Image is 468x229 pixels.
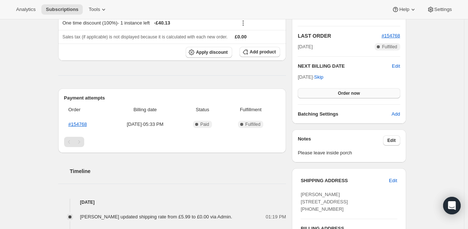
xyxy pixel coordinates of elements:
[301,177,389,184] h3: SHIPPING ADDRESS
[64,137,281,147] nav: Pagination
[310,71,328,83] button: Skip
[89,7,100,12] span: Tools
[387,4,421,15] button: Help
[80,214,233,219] span: [PERSON_NAME] updated shipping rate from £5.99 to £0.00 via Admin.
[58,199,286,206] h4: [DATE]
[434,7,452,12] span: Settings
[41,4,83,15] button: Subscriptions
[382,32,400,40] button: #154768
[382,44,397,50] span: Fulfilled
[298,135,383,146] h3: Notes
[154,19,170,27] span: - £40.13
[239,47,280,57] button: Add product
[245,121,260,127] span: Fulfilled
[392,63,400,70] button: Edit
[391,110,400,118] span: Add
[196,49,228,55] span: Apply discount
[383,135,400,146] button: Edit
[298,88,400,98] button: Order now
[314,74,323,81] span: Skip
[298,43,313,50] span: [DATE]
[111,121,180,128] span: [DATE] · 05:33 PM
[111,106,180,113] span: Billing date
[423,4,456,15] button: Settings
[389,177,397,184] span: Edit
[226,106,276,113] span: Fulfillment
[250,49,276,55] span: Add product
[84,4,112,15] button: Tools
[399,7,409,12] span: Help
[298,74,323,80] span: [DATE] ·
[298,149,400,157] span: Please leave inside porch
[12,4,40,15] button: Analytics
[64,102,109,118] th: Order
[298,63,392,70] h2: NEXT BILLING DATE
[301,192,348,212] span: [PERSON_NAME] [STREET_ADDRESS] [PHONE_NUMBER]
[266,213,286,221] span: 01:19 PM
[338,90,360,96] span: Order now
[68,121,87,127] a: #154768
[235,34,247,40] span: £0.00
[63,19,233,27] div: One time discount (100%) - 1 instance left
[16,7,36,12] span: Analytics
[186,47,232,58] button: Apply discount
[46,7,78,12] span: Subscriptions
[385,175,401,187] button: Edit
[387,108,404,120] button: Add
[184,106,221,113] span: Status
[64,94,281,102] h2: Payment attempts
[298,32,382,40] h2: LAST ORDER
[443,197,461,214] div: Open Intercom Messenger
[382,33,400,38] a: #154768
[298,110,391,118] h6: Batching Settings
[63,34,228,40] span: Sales tax (if applicable) is not displayed because it is calculated with each new order.
[387,138,396,143] span: Edit
[200,121,209,127] span: Paid
[70,168,286,175] h2: Timeline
